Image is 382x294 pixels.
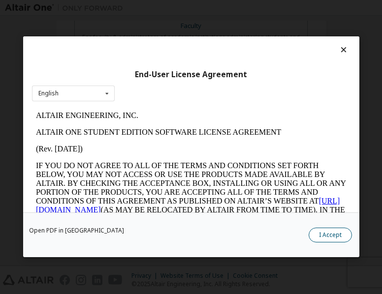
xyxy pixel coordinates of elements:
div: English [38,90,59,96]
button: I Accept [308,228,351,243]
a: [URL][DOMAIN_NAME] [4,89,308,107]
p: (Rev. [DATE]) [4,37,315,46]
p: IF YOU DO NOT AGREE TO ALL OF THE TERMS AND CONDITIONS SET FORTH BELOW, YOU MAY NOT ACCESS OR USE... [4,54,315,169]
p: ALTAIR ONE STUDENT EDITION SOFTWARE LICENSE AGREEMENT [4,21,315,29]
p: ALTAIR ENGINEERING, INC. [4,4,315,13]
a: Open PDF in [GEOGRAPHIC_DATA] [29,228,124,234]
div: End-User License Agreement [32,70,350,80]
